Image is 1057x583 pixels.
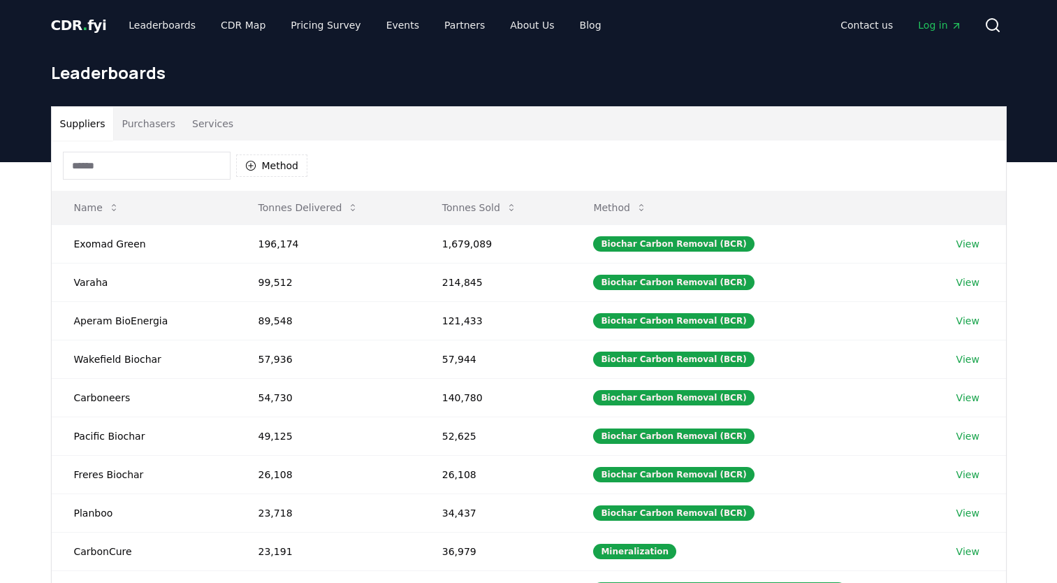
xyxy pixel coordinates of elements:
[247,194,370,222] button: Tonnes Delivered
[956,352,979,366] a: View
[593,275,754,290] div: Biochar Carbon Removal (BCR)
[582,194,658,222] button: Method
[956,545,979,559] a: View
[956,391,979,405] a: View
[52,455,236,494] td: Freres Biochar
[499,13,565,38] a: About Us
[52,378,236,417] td: Carboneers
[52,340,236,378] td: Wakefield Biochar
[52,224,236,263] td: Exomad Green
[236,378,420,417] td: 54,730
[956,237,979,251] a: View
[593,467,754,482] div: Biochar Carbon Removal (BCR)
[918,18,961,32] span: Log in
[956,468,979,482] a: View
[236,532,420,570] td: 23,191
[420,224,571,263] td: 1,679,089
[51,17,107,34] span: CDR fyi
[420,494,571,532] td: 34,437
[52,532,236,570] td: CarbonCure
[829,13,972,38] nav: Main
[956,314,979,328] a: View
[52,107,114,141] button: Suppliers
[420,417,571,455] td: 52,625
[593,236,754,252] div: Biochar Carbon Removal (BCR)
[51,62,1007,84] h1: Leaderboards
[63,194,131,222] button: Name
[420,263,571,301] td: 214,845
[956,506,979,520] a: View
[113,107,184,141] button: Purchasers
[236,340,420,378] td: 57,936
[593,352,754,367] div: Biochar Carbon Removal (BCR)
[420,378,571,417] td: 140,780
[82,17,87,34] span: .
[420,340,571,378] td: 57,944
[236,494,420,532] td: 23,718
[956,275,979,289] a: View
[593,313,754,329] div: Biochar Carbon Removal (BCR)
[279,13,372,38] a: Pricing Survey
[420,301,571,340] td: 121,433
[236,417,420,455] td: 49,125
[593,544,676,559] div: Mineralization
[433,13,496,38] a: Partners
[236,455,420,494] td: 26,108
[52,417,236,455] td: Pacific Biochar
[420,532,571,570] td: 36,979
[236,154,308,177] button: Method
[956,429,979,443] a: View
[52,494,236,532] td: Planboo
[420,455,571,494] td: 26,108
[907,13,972,38] a: Log in
[375,13,430,38] a: Events
[210,13,277,38] a: CDR Map
[593,390,754,405] div: Biochar Carbon Removal (BCR)
[51,15,107,35] a: CDR.fyi
[593,505,754,521] div: Biochar Carbon Removal (BCR)
[52,301,236,340] td: Aperam BioEnergia
[52,263,236,301] td: Varaha
[829,13,904,38] a: Contact us
[184,107,242,141] button: Services
[431,194,528,222] button: Tonnes Sold
[569,13,613,38] a: Blog
[236,301,420,340] td: 89,548
[593,429,754,444] div: Biochar Carbon Removal (BCR)
[236,224,420,263] td: 196,174
[117,13,612,38] nav: Main
[117,13,207,38] a: Leaderboards
[236,263,420,301] td: 99,512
